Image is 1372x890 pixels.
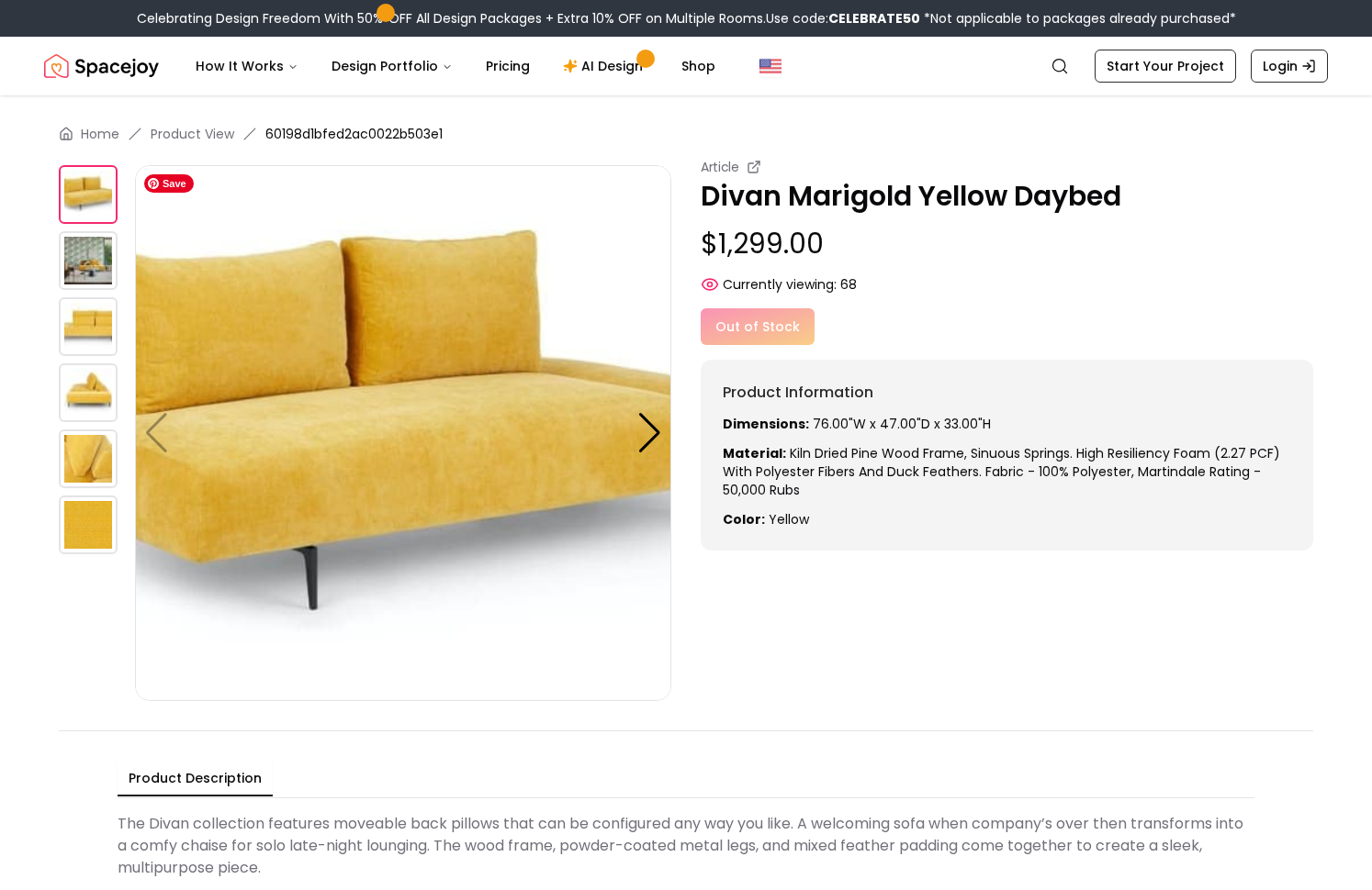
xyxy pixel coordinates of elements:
[59,363,118,422] img: https://storage.googleapis.com/spacejoy-main/assets/60198d1bfed2ac0022b503e1/product_3_78a8jfhddeil
[44,48,159,84] a: Spacejoy
[59,495,118,554] img: https://storage.googleapis.com/spacejoy-main/assets/60198d1bfed2ac0022b503e1/product_5_p46pm3n3km
[701,180,1313,213] p: Divan Marigold Yellow Daybed
[471,48,545,84] a: Pricing
[181,48,730,84] nav: Main
[118,806,1254,886] div: The Divan collection features moveable back pillows that can be configured any way you like. A we...
[135,165,671,701] img: https://storage.googleapis.com/spacejoy-main/assets/60198d1bfed2ac0022b503e1/product_0_cj2apgmli87
[1251,50,1328,83] a: Login
[759,55,782,77] img: United States
[59,429,118,488] img: https://storage.googleapis.com/spacejoy-main/assets/60198d1bfed2ac0022b503e1/product_4_ekpegij258na
[548,48,663,84] a: AI Design
[81,125,119,143] a: Home
[723,275,837,294] span: Currently viewing:
[840,275,857,294] span: 68
[769,510,809,528] span: yellow
[701,228,1313,261] p: $1,299.00
[144,174,194,193] span: Save
[766,9,920,28] span: Use code:
[59,297,118,356] img: https://storage.googleapis.com/spacejoy-main/assets/60198d1bfed2ac0022b503e1/product_2_pi03cel8m7a
[44,37,1328,95] nav: Global
[151,125,234,143] li: Product View
[701,158,739,176] small: Article
[920,9,1236,28] span: *Not applicable to packages already purchased*
[59,125,1313,143] nav: breadcrumb
[723,510,765,528] strong: Color:
[723,444,786,462] strong: Material:
[317,48,467,84] button: Design Portfolio
[667,48,730,84] a: Shop
[137,9,1236,28] div: Celebrating Design Freedom With 50% OFF All Design Packages + Extra 10% OFF on Multiple Rooms.
[59,165,118,224] img: https://storage.googleapis.com/spacejoy-main/assets/60198d1bfed2ac0022b503e1/product_0_cj2apgmli87
[723,382,1291,404] h6: Product Information
[59,231,118,290] img: https://storage.googleapis.com/spacejoy-main/assets/60198d1bfed2ac0022b503e1/product_1_peod448pbf3a
[723,415,809,433] strong: Dimensions:
[265,125,443,143] span: 60198d1bfed2ac0022b503e1
[723,415,1291,433] p: 76.00"W x 47.00"D x 33.00"H
[723,444,1280,499] span: Kiln dried pine wood frame, sinuous springs. High resiliency foam (2.27 PCF) with polyester fiber...
[828,9,920,28] b: CELEBRATE50
[44,48,159,84] img: Spacejoy Logo
[1095,50,1236,83] a: Start Your Project
[118,762,273,796] button: Product Description
[181,48,313,84] button: How It Works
